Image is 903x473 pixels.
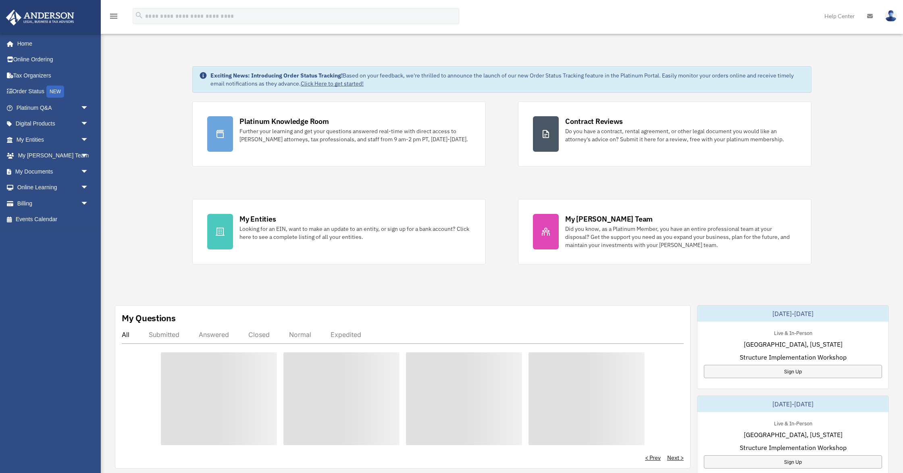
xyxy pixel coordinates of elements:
[210,71,805,88] div: Based on your feedback, we're thrilled to announce the launch of our new Order Status Tracking fe...
[518,101,811,167] a: Contract Reviews Do you have a contract, rental agreement, or other legal document you would like...
[667,454,684,462] a: Next >
[6,52,101,68] a: Online Ordering
[81,116,97,132] span: arrow_drop_down
[645,454,661,462] a: < Prev
[135,11,144,20] i: search
[768,419,819,427] div: Live & In-Person
[81,132,97,148] span: arrow_drop_down
[81,195,97,212] span: arrow_drop_down
[331,331,361,339] div: Expedited
[46,86,64,98] div: NEW
[192,199,486,264] a: My Entities Looking for an EIN, want to make an update to an entity, or sign up for a bank accoun...
[210,72,343,79] strong: Exciting News: Introducing Order Status Tracking!
[122,312,176,324] div: My Questions
[301,80,364,87] a: Click Here to get started!
[6,116,101,132] a: Digital Productsarrow_drop_down
[565,116,623,126] div: Contract Reviews
[6,195,101,211] a: Billingarrow_drop_down
[6,148,101,164] a: My [PERSON_NAME] Teamarrow_drop_down
[239,127,471,143] div: Further your learning and get your questions answered real-time with direct access to [PERSON_NAM...
[289,331,311,339] div: Normal
[6,132,101,148] a: My Entitiesarrow_drop_down
[6,36,97,52] a: Home
[248,331,270,339] div: Closed
[4,10,77,25] img: Anderson Advisors Platinum Portal
[885,10,897,22] img: User Pic
[81,148,97,164] span: arrow_drop_down
[740,443,847,452] span: Structure Implementation Workshop
[81,180,97,196] span: arrow_drop_down
[6,67,101,84] a: Tax Organizers
[6,84,101,100] a: Order StatusNEW
[199,331,229,339] div: Answered
[81,163,97,180] span: arrow_drop_down
[565,225,797,249] div: Did you know, as a Platinum Member, you have an entire professional team at your disposal? Get th...
[6,100,101,116] a: Platinum Q&Aarrow_drop_down
[518,199,811,264] a: My [PERSON_NAME] Team Did you know, as a Platinum Member, you have an entire professional team at...
[768,328,819,337] div: Live & In-Person
[6,180,101,196] a: Online Learningarrow_drop_down
[565,127,797,143] div: Do you have a contract, rental agreement, or other legal document you would like an attorney's ad...
[149,331,179,339] div: Submitted
[565,214,653,224] div: My [PERSON_NAME] Team
[122,331,129,339] div: All
[109,14,119,21] a: menu
[109,11,119,21] i: menu
[239,214,276,224] div: My Entities
[704,455,882,469] a: Sign Up
[697,306,888,322] div: [DATE]-[DATE]
[192,101,486,167] a: Platinum Knowledge Room Further your learning and get your questions answered real-time with dire...
[704,365,882,378] a: Sign Up
[744,339,843,349] span: [GEOGRAPHIC_DATA], [US_STATE]
[81,100,97,116] span: arrow_drop_down
[239,225,471,241] div: Looking for an EIN, want to make an update to an entity, or sign up for a bank account? Click her...
[239,116,329,126] div: Platinum Knowledge Room
[6,211,101,228] a: Events Calendar
[6,163,101,180] a: My Documentsarrow_drop_down
[697,396,888,412] div: [DATE]-[DATE]
[744,430,843,440] span: [GEOGRAPHIC_DATA], [US_STATE]
[740,352,847,362] span: Structure Implementation Workshop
